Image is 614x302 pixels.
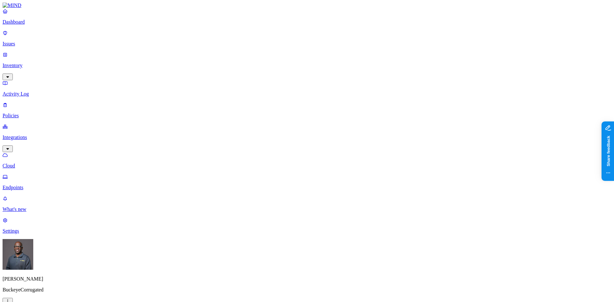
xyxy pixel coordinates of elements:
p: Cloud [3,163,611,169]
a: What's new [3,196,611,212]
a: Inventory [3,52,611,79]
p: [PERSON_NAME] [3,276,611,282]
img: Gregory Thomas [3,239,33,270]
a: Policies [3,102,611,119]
p: Policies [3,113,611,119]
a: Endpoints [3,174,611,190]
p: Dashboard [3,19,611,25]
a: Dashboard [3,8,611,25]
img: MIND [3,3,21,8]
a: Settings [3,217,611,234]
p: Integrations [3,135,611,140]
p: Settings [3,228,611,234]
a: MIND [3,3,611,8]
p: Activity Log [3,91,611,97]
p: Issues [3,41,611,47]
p: Inventory [3,63,611,68]
p: Endpoints [3,185,611,190]
a: Integrations [3,124,611,151]
a: Issues [3,30,611,47]
a: Cloud [3,152,611,169]
p: BuckeyeCorrugated [3,287,611,293]
a: Activity Log [3,80,611,97]
p: What's new [3,206,611,212]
